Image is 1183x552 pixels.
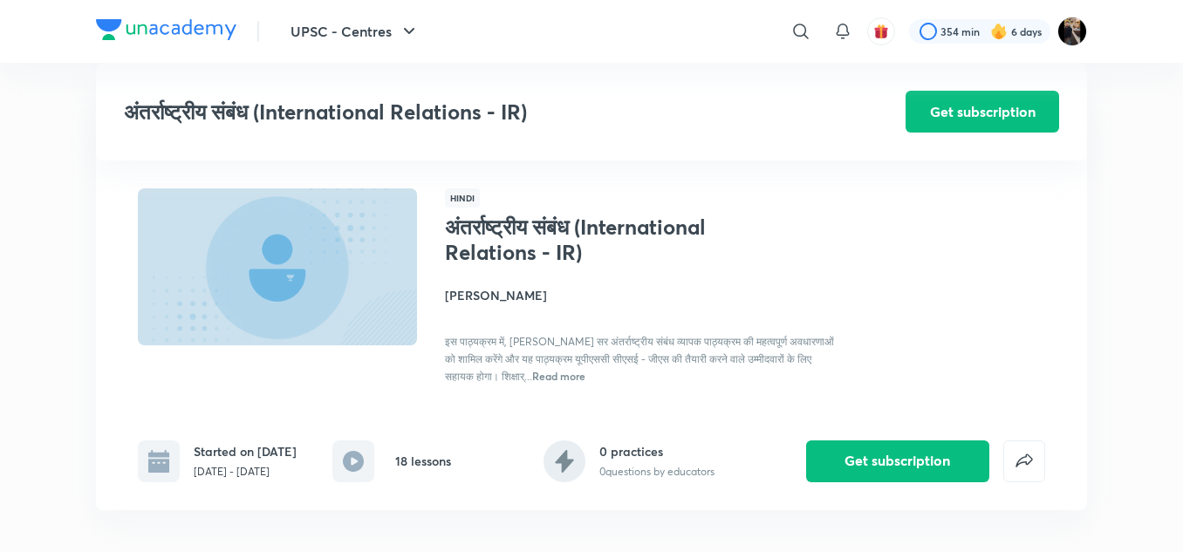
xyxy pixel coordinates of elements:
img: Thumbnail [135,187,420,347]
p: [DATE] - [DATE] [194,464,297,480]
button: UPSC - Centres [280,14,430,49]
button: avatar [867,17,895,45]
img: amit tripathi [1057,17,1087,46]
img: streak [990,23,1008,40]
a: Company Logo [96,19,236,44]
span: Read more [532,369,585,383]
p: 0 questions by educators [599,464,715,480]
h6: 0 practices [599,442,715,460]
button: Get subscription [906,91,1059,133]
button: Get subscription [806,440,989,482]
h6: 18 lessons [395,452,451,470]
span: इस पाठ्यक्रम में, [PERSON_NAME] सर अंतर्राष्ट्रीय संबंध व्यापक पाठ्यक्रम की महत्वपूर्ण अवधारणाओं ... [445,335,834,383]
h4: [PERSON_NAME] [445,286,836,304]
span: Hindi [445,188,480,208]
h3: अंतर्राष्ट्रीय संबंध (International Relations - IR) [124,99,807,125]
img: Company Logo [96,19,236,40]
img: avatar [873,24,889,39]
h1: अंतर्राष्ट्रीय संबंध (International Relations - IR) [445,215,730,265]
button: false [1003,440,1045,482]
h6: Started on [DATE] [194,442,297,460]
